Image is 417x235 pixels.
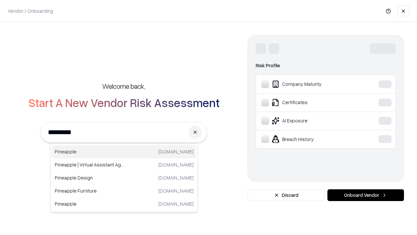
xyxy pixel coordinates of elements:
[28,96,220,109] h2: Start A New Vendor Risk Assessment
[55,148,124,155] p: Pineapple
[261,135,359,143] div: Breach History
[327,189,404,201] button: Onboard Vendor
[55,161,124,168] p: Pineapple | Virtual Assistant Agency
[261,117,359,125] div: AI Exposure
[8,8,53,14] p: Vendor / Onboarding
[158,161,194,168] p: [DOMAIN_NAME]
[248,189,325,201] button: Discard
[261,80,359,88] div: Company Maturity
[261,99,359,106] div: Certificates
[55,187,124,194] p: Pineapple Furniture
[102,82,145,91] h5: Welcome back,
[158,200,194,207] p: [DOMAIN_NAME]
[50,144,198,212] div: Suggestions
[55,200,124,207] p: Pineapple
[158,187,194,194] p: [DOMAIN_NAME]
[256,62,396,70] div: Risk Profile
[158,174,194,181] p: [DOMAIN_NAME]
[55,174,124,181] p: Pineapple Design
[158,148,194,155] p: [DOMAIN_NAME]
